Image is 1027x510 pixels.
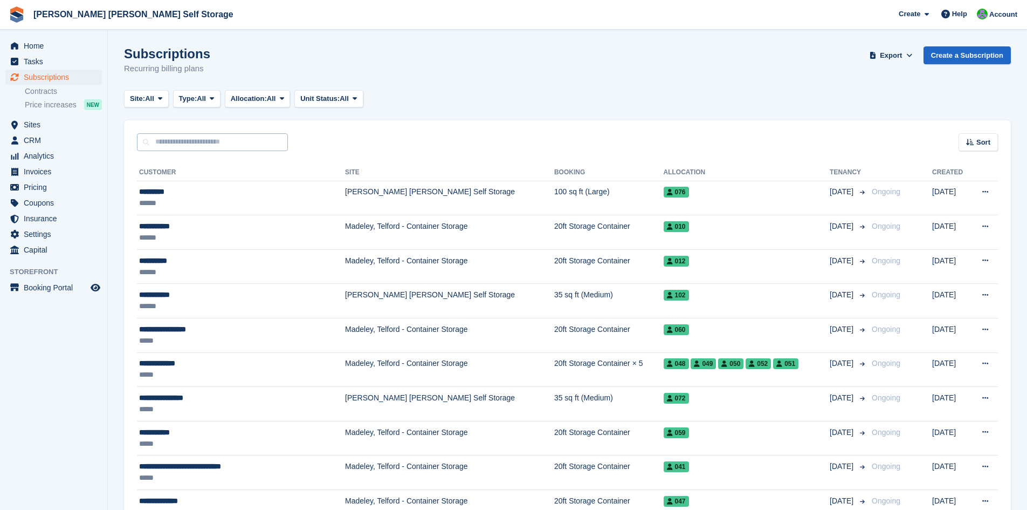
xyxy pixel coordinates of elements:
span: Storefront [10,267,107,277]
span: Unit Status: [300,93,340,104]
td: 20ft Storage Container [554,215,664,250]
span: 048 [664,358,689,369]
span: Allocation: [231,93,267,104]
a: menu [5,54,102,69]
span: [DATE] [830,324,856,335]
span: Export [880,50,902,61]
span: Pricing [24,180,88,195]
span: Ongoing [872,222,900,230]
button: Type: All [173,90,220,108]
span: Subscriptions [24,70,88,85]
a: Contracts [25,86,102,97]
span: [DATE] [830,358,856,369]
span: 052 [746,358,771,369]
span: 012 [664,256,689,267]
a: menu [5,242,102,257]
td: Madeley, Telford - Container Storage [345,352,554,387]
span: Ongoing [872,393,900,402]
a: menu [5,117,102,132]
span: [DATE] [830,289,856,301]
span: Invoices [24,164,88,179]
span: Insurance [24,211,88,226]
th: Tenancy [830,164,867,181]
span: 047 [664,496,689,507]
span: 049 [691,358,716,369]
a: menu [5,70,102,85]
td: [DATE] [932,318,970,353]
span: Capital [24,242,88,257]
td: [DATE] [932,455,970,490]
span: 041 [664,461,689,472]
span: Ongoing [872,290,900,299]
span: [DATE] [830,255,856,267]
button: Allocation: All [225,90,291,108]
span: Ongoing [872,359,900,368]
span: [DATE] [830,392,856,404]
button: Unit Status: All [294,90,363,108]
span: Ongoing [872,462,900,471]
span: Account [989,9,1017,20]
span: [DATE] [830,461,856,472]
span: [DATE] [830,427,856,438]
span: 060 [664,324,689,335]
h1: Subscriptions [124,46,210,61]
span: Booking Portal [24,280,88,295]
a: Price increases NEW [25,99,102,111]
span: Settings [24,227,88,242]
div: NEW [84,99,102,110]
a: menu [5,38,102,53]
a: [PERSON_NAME] [PERSON_NAME] Self Storage [29,5,238,23]
td: 20ft Storage Container [554,249,664,284]
td: Madeley, Telford - Container Storage [345,215,554,250]
td: Madeley, Telford - Container Storage [345,318,554,353]
span: CRM [24,133,88,148]
td: 35 sq ft (Medium) [554,284,664,318]
span: Ongoing [872,256,900,265]
span: Type: [179,93,197,104]
a: menu [5,280,102,295]
td: 20ft Storage Container [554,455,664,490]
a: Create a Subscription [923,46,1011,64]
td: 35 sq ft (Medium) [554,387,664,421]
span: Ongoing [872,497,900,505]
span: [DATE] [830,495,856,507]
span: Tasks [24,54,88,69]
td: [DATE] [932,249,970,284]
span: All [267,93,276,104]
a: menu [5,133,102,148]
span: 072 [664,393,689,404]
span: Sites [24,117,88,132]
span: Home [24,38,88,53]
a: menu [5,148,102,164]
span: Sort [976,137,990,148]
span: Ongoing [872,187,900,196]
span: All [197,93,206,104]
th: Booking [554,164,664,181]
span: 010 [664,221,689,232]
span: All [340,93,349,104]
th: Site [345,164,554,181]
td: 20ft Storage Container [554,318,664,353]
span: 050 [718,358,743,369]
td: [DATE] [932,181,970,215]
a: Preview store [89,281,102,294]
th: Customer [137,164,345,181]
a: menu [5,211,102,226]
td: [PERSON_NAME] [PERSON_NAME] Self Storage [345,181,554,215]
span: Help [952,9,967,19]
th: Created [932,164,970,181]
button: Export [867,46,915,64]
td: [DATE] [932,284,970,318]
td: [DATE] [932,421,970,455]
td: 20ft Storage Container [554,421,664,455]
td: [PERSON_NAME] [PERSON_NAME] Self Storage [345,387,554,421]
td: [PERSON_NAME] [PERSON_NAME] Self Storage [345,284,554,318]
button: Site: All [124,90,169,108]
p: Recurring billing plans [124,63,210,75]
span: 059 [664,427,689,438]
td: [DATE] [932,215,970,250]
a: menu [5,227,102,242]
a: menu [5,164,102,179]
td: Madeley, Telford - Container Storage [345,421,554,455]
td: Madeley, Telford - Container Storage [345,455,554,490]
